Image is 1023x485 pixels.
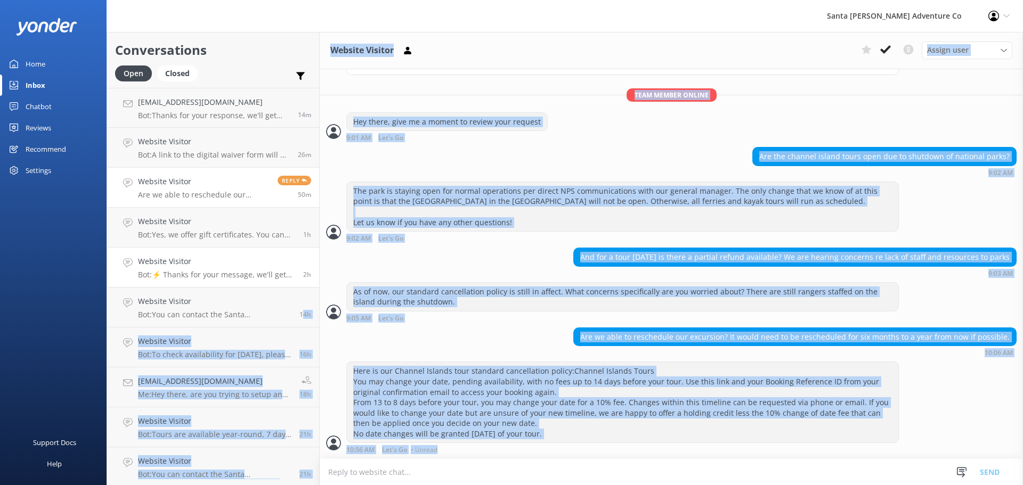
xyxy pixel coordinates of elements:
span: Reply [278,176,311,185]
span: Oct 07 2025 09:07am (UTC -07:00) America/Tijuana [303,230,311,239]
strong: 9:01 AM [346,135,371,142]
div: Oct 07 2025 09:05am (UTC -07:00) America/Tijuana [346,314,899,322]
span: Oct 07 2025 08:13am (UTC -07:00) America/Tijuana [303,270,311,279]
h4: Website Visitor [138,136,290,147]
span: Oct 07 2025 10:06am (UTC -07:00) America/Tijuana [298,190,311,199]
div: And for a tour [DATE] is there a partial refund available? We are hearing concerns re lack of sta... [574,248,1016,266]
p: Bot: A link to the digital waiver form will be included in your confirmation email. Each guest mu... [138,150,290,160]
div: Oct 07 2025 10:06am (UTC -07:00) America/Tijuana [573,349,1017,356]
strong: 9:05 AM [346,315,371,322]
div: Are we able to reschedule our excursion? It would need to be rescheduled for six months to a year... [574,328,1016,346]
span: Oct 06 2025 04:09pm (UTC -07:00) America/Tijuana [299,390,311,399]
strong: 9:02 AM [346,235,371,242]
div: As of now, our standard cancellation policy is still in affect. What concerns specifically are yo... [347,283,898,311]
span: Let's Go [378,315,403,322]
a: Website VisitorBot:A link to the digital waiver form will be included in your confirmation email.... [107,128,319,168]
div: Are the channel island tours open due to shutdown of national parks? [753,147,1016,166]
div: Hey there, give me a moment to review your request [347,113,547,131]
a: [EMAIL_ADDRESS][DOMAIN_NAME]Me:Hey there, are you trying to setup an account before booking your ... [107,367,319,407]
span: Oct 06 2025 06:22pm (UTC -07:00) America/Tijuana [299,350,311,359]
h4: Website Visitor [138,335,291,347]
a: Website VisitorBot:Tours are available year-round, 7 days per week. You can check availability fo... [107,407,319,447]
div: Settings [26,160,51,181]
p: Bot: ⚡ Thanks for your message, we'll get back to you as soon as we can. You're also welcome to k... [138,270,295,280]
span: Assign user [927,44,969,56]
div: The park is staying open for normal operations per direct NPS communications with our general man... [347,182,898,231]
div: Home [26,53,45,75]
div: Oct 07 2025 09:02am (UTC -07:00) America/Tijuana [346,234,899,242]
div: Oct 07 2025 09:03am (UTC -07:00) America/Tijuana [573,269,1017,277]
div: Closed [157,65,198,81]
span: Oct 06 2025 08:47pm (UTC -07:00) America/Tijuana [299,310,311,319]
h4: Website Visitor [138,415,291,427]
h4: [EMAIL_ADDRESS][DOMAIN_NAME] [138,375,291,387]
a: Open [115,67,157,79]
a: Website VisitorBot:To check availability for [DATE], please visit [URL][DOMAIN_NAME].16h [107,327,319,367]
strong: 10:56 AM [346,447,375,453]
p: Me: Hey there, are you trying to setup an account before booking your Channel Islands trip online? [138,390,291,399]
span: Oct 06 2025 01:20pm (UTC -07:00) America/Tijuana [299,430,311,439]
h4: Website Visitor [138,216,295,227]
div: Oct 07 2025 10:56am (UTC -07:00) America/Tijuana [346,446,899,453]
span: Oct 07 2025 10:30am (UTC -07:00) America/Tijuana [298,150,311,159]
p: Bot: Thanks for your response, we'll get back to you as soon as we can during opening hours. [138,111,290,120]
span: Oct 06 2025 01:06pm (UTC -07:00) America/Tijuana [299,470,311,479]
p: Bot: To check availability for [DATE], please visit [URL][DOMAIN_NAME]. [138,350,291,359]
span: Team member online [627,88,717,102]
div: Support Docs [33,432,76,453]
p: Bot: Tours are available year-round, 7 days per week. You can check availability for specific dat... [138,430,291,439]
h3: Website Visitor [330,44,394,57]
div: Chatbot [26,96,52,117]
h4: Website Visitor [138,256,295,267]
span: Let's Go [378,135,403,142]
img: yonder-white-logo.png [16,18,77,36]
h2: Conversations [115,40,311,60]
span: • Unread [411,447,437,453]
h4: Website Visitor [138,176,270,187]
p: Bot: Yes, we offer gift certificates. You can buy them online at [URL][DOMAIN_NAME] or email [EMA... [138,230,295,240]
a: Closed [157,67,203,79]
strong: 9:02 AM [988,170,1013,176]
p: Are we able to reschedule our excursion? It would need to be rescheduled for six months to a year... [138,190,270,200]
span: Let's Go [382,447,407,453]
p: Bot: You can contact the Santa [PERSON_NAME] Adventure Co. team at [PHONE_NUMBER], or by emailing... [138,470,291,479]
div: Here is our Channel Islands tour standard cancellation policy:Channel Islands Tours You may chang... [347,362,898,442]
strong: 9:03 AM [988,270,1013,277]
h4: Website Visitor [138,295,291,307]
div: Recommend [26,138,66,160]
div: Help [47,453,62,474]
div: Oct 07 2025 09:01am (UTC -07:00) America/Tijuana [346,134,548,142]
strong: 10:06 AM [985,350,1013,356]
div: Inbox [26,75,45,96]
span: Oct 07 2025 10:42am (UTC -07:00) America/Tijuana [298,110,311,119]
a: Website VisitorBot:You can contact the Santa [PERSON_NAME] Adventure Co. team at [PHONE_NUMBER], ... [107,287,319,327]
a: [EMAIL_ADDRESS][DOMAIN_NAME]Bot:Thanks for your response, we'll get back to you as soon as we can... [107,88,319,128]
h4: [EMAIL_ADDRESS][DOMAIN_NAME] [138,96,290,108]
p: Bot: You can contact the Santa [PERSON_NAME] Adventure Co. team at [PHONE_NUMBER], or by emailing... [138,310,291,319]
div: Reviews [26,117,51,138]
span: Let's Go [378,235,403,242]
div: Assign User [922,42,1012,59]
div: Oct 07 2025 09:02am (UTC -07:00) America/Tijuana [752,169,1017,176]
div: Open [115,65,152,81]
h4: Website Visitor [138,455,291,467]
a: Website VisitorBot:⚡ Thanks for your message, we'll get back to you as soon as we can. You're als... [107,248,319,287]
a: Website VisitorAre we able to reschedule our excursion? It would need to be rescheduled for six m... [107,168,319,208]
a: Website VisitorBot:Yes, we offer gift certificates. You can buy them online at [URL][DOMAIN_NAME]... [107,208,319,248]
